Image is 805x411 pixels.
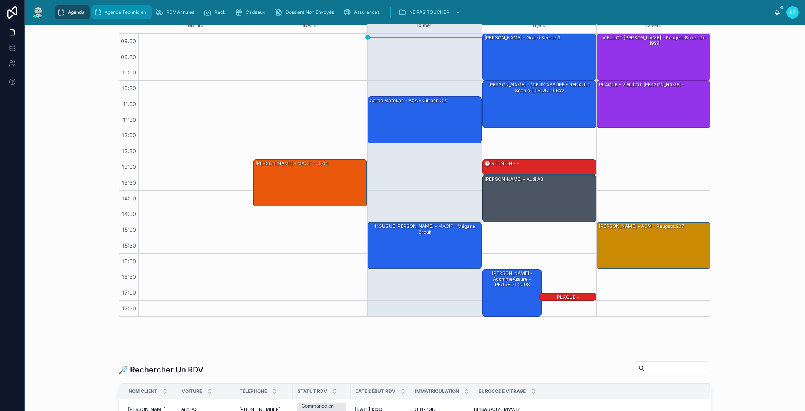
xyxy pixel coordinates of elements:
button: 10 mer. [417,18,433,33]
div: [PERSON_NAME] - ACM - Peugeot 207 [598,223,685,230]
div: Aarab Marouan - AXA - Citroen C2 [369,97,447,104]
div: PLAQUE - [PERSON_NAME] - DIRECT ASSURANCE - Skoda octavia [540,293,596,301]
span: Assurances [354,9,380,15]
a: Agenda Technicien [91,5,152,19]
div: HOUGUE [PERSON_NAME] - MACIF - Mégane break [368,222,481,269]
span: RDV Annulés [166,9,194,15]
span: 13:30 [120,179,138,186]
div: [PERSON_NAME] - MIEUX ASSURÉ - RENAULT Scénic II 1.5 dCi 106cv [484,81,596,94]
div: PLAQUE - VIEILLOT [PERSON_NAME] - [597,81,710,127]
span: Statut RDV [298,388,327,394]
img: App logo [31,6,45,19]
a: Cadeaux [233,5,271,19]
div: HOUGUE [PERSON_NAME] - MACIF - Mégane break [369,223,481,236]
span: Voiture [182,388,203,394]
span: 13:00 [120,163,138,170]
a: RDV Annulés [153,5,200,19]
span: 15:00 [121,226,138,233]
div: Aarab Marouan - AXA - Citroen C2 [368,97,481,143]
span: Rack [214,9,226,15]
span: Téléphone [240,388,267,394]
div: PLAQUE - VIEILLOT [PERSON_NAME] - [598,81,685,88]
span: Cadeaux [246,9,265,15]
div: [PERSON_NAME] - MACIF - Clio4 [255,160,329,167]
a: NE PAS TOUCHER [396,5,465,19]
span: 14:00 [120,195,138,202]
a: Agenda [55,5,90,19]
span: 10:30 [120,85,138,91]
span: 17:30 [121,305,138,312]
div: VIEILLOT [PERSON_NAME] - Peugeot boxer de 1999 [597,34,710,80]
a: Rack [201,5,231,19]
div: scrollable content [51,4,774,21]
span: AC [789,9,796,15]
span: 12:30 [120,148,138,154]
span: 09:30 [119,54,138,60]
span: 11:00 [122,101,138,107]
button: 08 lun. [188,18,203,33]
a: Dossiers Non Envoyés [272,5,339,19]
a: Assurances [341,5,385,19]
div: [PERSON_NAME] - AcommeAssure - PEUGEOT 2008 [484,270,541,288]
h1: 🔎 Rechercher Un RDV [119,364,204,375]
div: PLAQUE - [PERSON_NAME] - DIRECT ASSURANCE - Skoda octavia [541,294,596,318]
button: 12 ven. [646,18,661,33]
div: [PERSON_NAME] - grand Scenic 3 [483,34,596,80]
div: [PERSON_NAME] - MACIF - Clio4 [253,160,367,206]
button: 11 jeu. [533,18,546,33]
div: [PERSON_NAME] - MIEUX ASSURÉ - RENAULT Scénic II 1.5 dCi 106cv [483,81,596,127]
div: [PERSON_NAME] - audi A3 [483,175,596,222]
span: 15:30 [121,242,138,249]
div: [PERSON_NAME] - audi A3 [484,176,544,183]
span: 16:30 [120,273,138,280]
span: Nom Client [129,388,158,394]
span: Agenda Technicien [105,9,146,15]
span: 10:00 [120,69,138,76]
div: [PERSON_NAME] - ACM - Peugeot 207 [597,222,710,269]
span: 14:30 [120,211,138,217]
span: Date Début RDV [356,388,396,394]
span: 16:00 [120,258,138,264]
button: [DATE] [302,18,318,33]
div: 🕒 RÉUNION - - [483,160,596,175]
div: [PERSON_NAME] - grand Scenic 3 [484,34,561,41]
span: Agenda [68,9,84,15]
div: 🕒 RÉUNION - - [484,160,520,167]
div: VIEILLOT [PERSON_NAME] - Peugeot boxer de 1999 [598,34,710,47]
div: [PERSON_NAME] - AcommeAssure - PEUGEOT 2008 [483,270,541,316]
span: 11:30 [122,116,138,123]
span: Dossiers Non Envoyés [285,9,334,15]
span: Immatriculation [415,388,459,394]
span: Eurocode Vitrage [479,388,526,394]
span: NE PAS TOUCHER [409,9,449,15]
span: 12:00 [120,132,138,138]
span: 09:00 [119,38,138,44]
span: 17:00 [121,289,138,296]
